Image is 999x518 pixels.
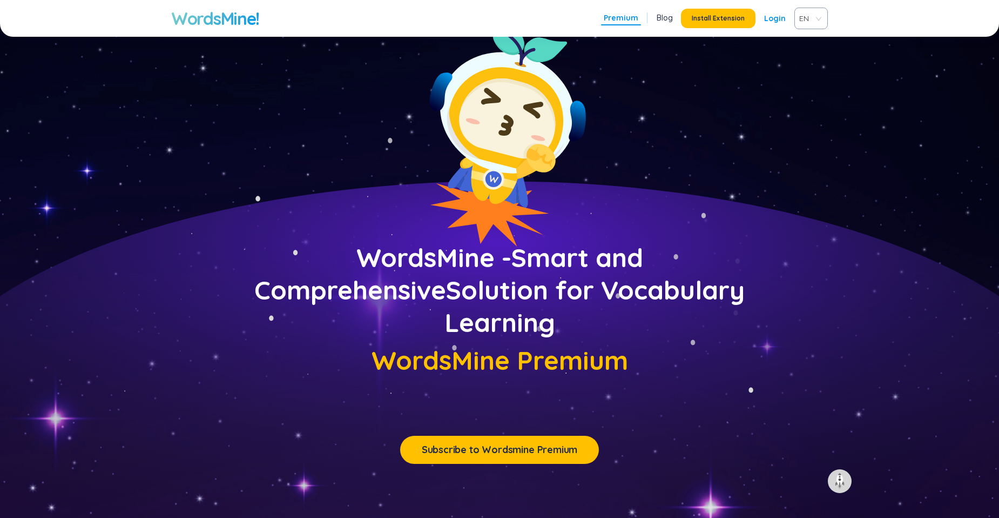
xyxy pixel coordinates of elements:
[422,442,578,457] span: Subscribe to Wordsmine Premium
[831,473,848,490] img: to top
[372,344,628,376] span: WordsMine Premium
[171,8,259,29] a: WordsMine!
[799,10,819,26] span: EN
[764,9,786,28] a: Login
[681,9,755,28] button: Install Extension
[444,274,745,338] span: Solution for Vocabulary Learning
[604,12,638,23] a: Premium
[657,12,673,23] a: Blog
[692,14,745,23] span: Install Extension
[411,12,589,251] img: Mascot
[400,436,599,464] button: Subscribe to Wordsmine Premium
[254,241,643,306] span: WordsMine - Smart and Comprehensive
